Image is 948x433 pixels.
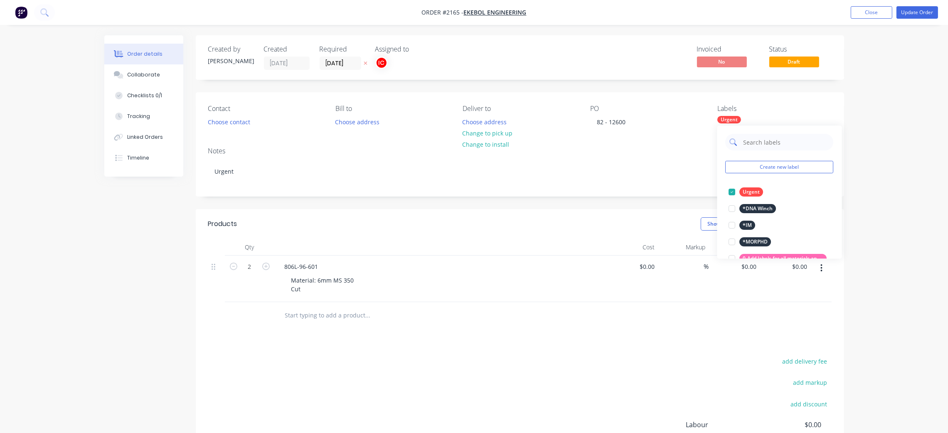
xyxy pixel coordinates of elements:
div: Notes [208,147,832,155]
div: Linked Orders [127,133,163,141]
button: Urgent [726,186,767,198]
button: Checklists 0/1 [104,85,183,106]
button: add markup [789,377,832,388]
button: Timeline [104,148,183,168]
button: Tracking [104,106,183,127]
div: Timeline [127,154,149,162]
span: Labour [686,420,760,430]
span: Order #2165 - [422,9,464,17]
button: add delivery fee [778,356,832,367]
div: Contact [208,105,322,113]
button: Linked Orders [104,127,183,148]
div: Created [264,45,310,53]
div: Price [709,239,760,256]
div: Status [769,45,832,53]
button: Close [851,6,892,19]
img: Factory [15,6,27,19]
div: Checklists 0/1 [127,92,162,99]
div: Markup [658,239,709,256]
div: Qty [225,239,275,256]
button: Create new label [726,161,834,173]
input: Search labels [743,134,830,150]
button: *DNA Winch [726,203,780,214]
span: $0.00 [760,420,821,430]
div: 82 - 12600 [590,116,632,128]
div: PO [590,105,704,113]
div: Bill to [335,105,449,113]
div: Urgent [740,187,763,197]
div: Order details [127,50,163,58]
div: Collaborate [127,71,160,79]
div: Deliver to [463,105,576,113]
div: 0-Add labels for all materials and processes here [740,254,827,263]
span: % [704,262,709,271]
button: Change to pick up [458,128,517,139]
button: *MORPHD [726,236,775,248]
div: 806L-96-601 [278,261,325,273]
div: *DNA Winch [740,204,776,213]
div: Labels [717,105,831,113]
div: Required [320,45,365,53]
button: Show / Hide columns [701,217,765,231]
div: Urgent [717,116,741,123]
button: IC [375,57,388,69]
button: 0-Add labels for all materials and processes here [726,253,830,264]
button: Collaborate [104,64,183,85]
input: Start typing to add a product... [285,307,451,324]
a: Ekebol Engineering [464,9,527,17]
div: Cost [607,239,658,256]
div: Created by [208,45,254,53]
span: No [697,57,747,67]
span: Draft [769,57,819,67]
div: Invoiced [697,45,759,53]
div: Assigned to [375,45,458,53]
button: add discount [786,398,832,409]
div: Tracking [127,113,150,120]
div: *MORPHD [740,237,771,246]
div: Material: 6mm MS 350 Cut [285,274,361,295]
button: Change to install [458,139,514,150]
button: Choose address [458,116,511,127]
div: Urgent [208,159,832,184]
button: Order details [104,44,183,64]
button: Update Order [896,6,938,19]
div: Products [208,219,237,229]
button: Choose address [331,116,384,127]
div: [PERSON_NAME] [208,57,254,65]
button: Choose contact [203,116,254,127]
